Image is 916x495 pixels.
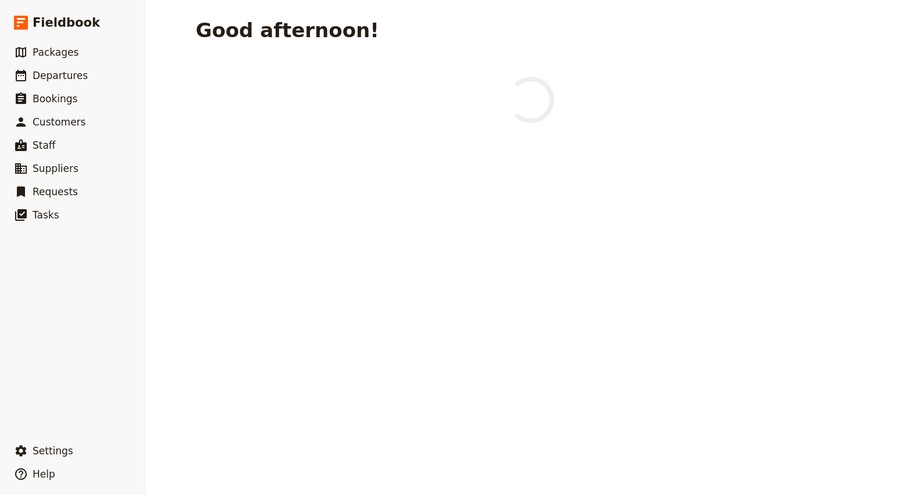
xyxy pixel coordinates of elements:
h1: Good afternoon! [196,19,379,42]
span: Staff [33,139,56,151]
span: Fieldbook [33,14,100,31]
span: Customers [33,116,85,128]
span: Suppliers [33,163,79,174]
span: Requests [33,186,78,198]
span: Bookings [33,93,77,105]
span: Settings [33,445,73,457]
span: Departures [33,70,88,81]
span: Help [33,468,55,480]
span: Packages [33,46,79,58]
span: Tasks [33,209,59,221]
